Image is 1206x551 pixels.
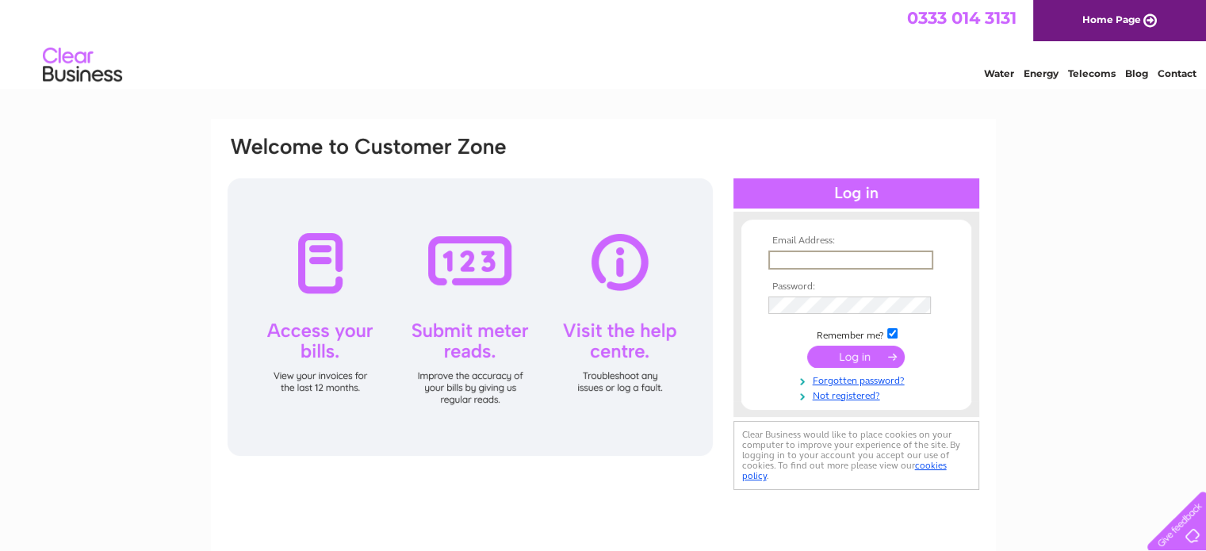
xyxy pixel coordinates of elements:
div: Clear Business would like to place cookies on your computer to improve your experience of the sit... [733,421,979,490]
a: Telecoms [1068,67,1116,79]
a: Not registered? [768,387,948,402]
a: Contact [1158,67,1196,79]
a: cookies policy [742,460,947,481]
a: Energy [1024,67,1059,79]
a: 0333 014 3131 [907,8,1016,28]
div: Clear Business is a trading name of Verastar Limited (registered in [GEOGRAPHIC_DATA] No. 3667643... [229,9,978,77]
th: Password: [764,281,948,293]
a: Water [984,67,1014,79]
img: logo.png [42,41,123,90]
th: Email Address: [764,235,948,247]
input: Submit [807,346,905,368]
a: Blog [1125,67,1148,79]
a: Forgotten password? [768,372,948,387]
td: Remember me? [764,326,948,342]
